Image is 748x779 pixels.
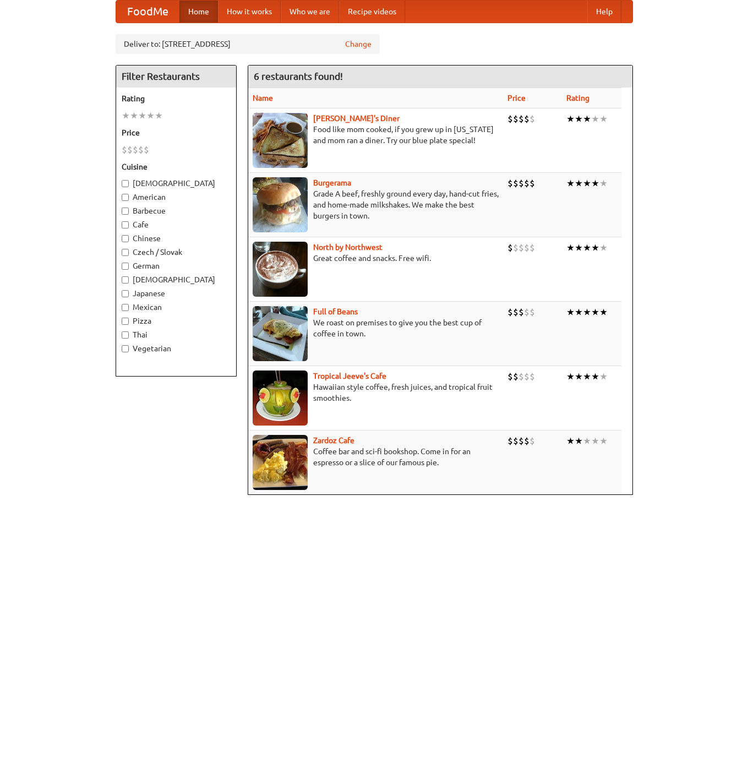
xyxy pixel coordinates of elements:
[507,177,513,189] li: $
[339,1,405,23] a: Recipe videos
[254,71,343,81] ng-pluralize: 6 restaurants found!
[518,113,524,125] li: $
[599,242,608,254] li: ★
[513,435,518,447] li: $
[253,306,308,361] img: beans.jpg
[116,66,236,88] h4: Filter Restaurants
[518,435,524,447] li: $
[122,263,129,270] input: German
[524,113,529,125] li: $
[524,435,529,447] li: $
[122,302,231,313] label: Mexican
[122,221,129,228] input: Cafe
[313,436,354,445] b: Zardoz Cafe
[122,247,231,258] label: Czech / Slovak
[122,276,129,284] input: [DEMOGRAPHIC_DATA]
[566,242,575,254] li: ★
[253,242,308,297] img: north.jpg
[575,113,583,125] li: ★
[507,306,513,318] li: $
[513,113,518,125] li: $
[122,329,231,340] label: Thai
[566,371,575,383] li: ★
[513,177,518,189] li: $
[524,242,529,254] li: $
[122,194,129,201] input: American
[566,94,589,102] a: Rating
[313,243,383,252] a: North by Northwest
[122,260,231,271] label: German
[138,144,144,156] li: $
[507,242,513,254] li: $
[575,242,583,254] li: ★
[587,1,621,23] a: Help
[122,274,231,285] label: [DEMOGRAPHIC_DATA]
[529,435,535,447] li: $
[524,177,529,189] li: $
[507,113,513,125] li: $
[281,1,339,23] a: Who we are
[518,371,524,383] li: $
[345,39,372,50] a: Change
[513,306,518,318] li: $
[583,435,591,447] li: ★
[507,371,513,383] li: $
[599,177,608,189] li: ★
[313,114,400,123] a: [PERSON_NAME]'s Diner
[524,371,529,383] li: $
[529,177,535,189] li: $
[179,1,218,23] a: Home
[566,435,575,447] li: ★
[253,188,499,221] p: Grade A beef, freshly ground every day, hand-cut fries, and home-made milkshakes. We make the bes...
[122,249,129,256] input: Czech / Slovak
[591,371,599,383] li: ★
[599,435,608,447] li: ★
[599,371,608,383] li: ★
[529,306,535,318] li: $
[313,307,358,316] a: Full of Beans
[138,110,146,122] li: ★
[122,315,231,326] label: Pizza
[122,192,231,203] label: American
[583,113,591,125] li: ★
[566,113,575,125] li: ★
[116,34,380,54] div: Deliver to: [STREET_ADDRESS]
[122,318,129,325] input: Pizza
[122,345,129,352] input: Vegetarian
[127,144,133,156] li: $
[591,306,599,318] li: ★
[146,110,155,122] li: ★
[583,371,591,383] li: ★
[122,343,231,354] label: Vegetarian
[122,288,231,299] label: Japanese
[591,177,599,189] li: ★
[116,1,179,23] a: FoodMe
[122,127,231,138] h5: Price
[583,177,591,189] li: ★
[253,124,499,146] p: Food like mom cooked, if you grew up in [US_STATE] and mom ran a diner. Try our blue plate special!
[513,242,518,254] li: $
[253,253,499,264] p: Great coffee and snacks. Free wifi.
[575,177,583,189] li: ★
[253,371,308,426] img: jeeves.jpg
[155,110,163,122] li: ★
[513,371,518,383] li: $
[122,144,127,156] li: $
[313,178,351,187] a: Burgerama
[122,110,130,122] li: ★
[518,177,524,189] li: $
[575,435,583,447] li: ★
[253,382,499,404] p: Hawaiian style coffee, fresh juices, and tropical fruit smoothies.
[524,306,529,318] li: $
[518,306,524,318] li: $
[130,110,138,122] li: ★
[591,435,599,447] li: ★
[575,371,583,383] li: ★
[122,233,231,244] label: Chinese
[253,435,308,490] img: zardoz.jpg
[591,113,599,125] li: ★
[253,113,308,168] img: sallys.jpg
